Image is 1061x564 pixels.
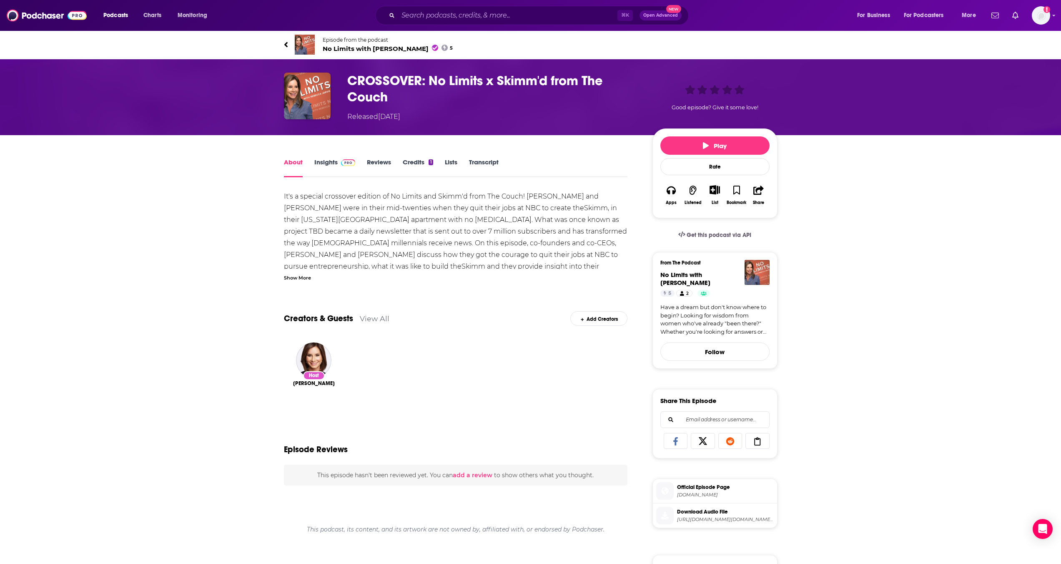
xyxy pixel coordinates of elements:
[1033,519,1053,539] div: Open Intercom Messenger
[172,9,218,22] button: open menu
[450,46,453,50] span: 5
[962,10,976,21] span: More
[672,225,758,245] a: Get this podcast via API
[296,342,331,378] img: Rebecca Jarvis
[660,260,763,266] h3: From The Podcast
[1032,6,1050,25] button: Show profile menu
[453,471,492,480] button: add a review
[284,444,348,455] h3: Episode Reviews
[660,397,716,405] h3: Share This Episode
[745,260,770,285] img: No Limits with Rebecca Jarvis
[706,185,723,194] button: Show More Button
[178,10,207,21] span: Monitoring
[143,10,161,21] span: Charts
[323,37,453,43] span: Episode from the podcast
[988,8,1002,23] a: Show notifications dropdown
[617,10,633,21] span: ⌘ K
[668,290,671,298] span: 5
[682,180,704,210] button: Listened
[712,200,718,205] div: List
[284,73,331,119] img: CROSSOVER: No Limits x Skimm'd from The Couch
[666,5,681,13] span: New
[660,136,770,155] button: Play
[677,508,774,516] span: Download Audio File
[323,45,453,53] span: No Limits with [PERSON_NAME]
[687,232,751,239] span: Get this podcast via API
[704,180,725,210] div: Show More ButtonList
[660,271,710,287] span: No Limits with [PERSON_NAME]
[138,9,166,22] a: Charts
[98,9,139,22] button: open menu
[367,158,391,177] a: Reviews
[660,180,682,210] button: Apps
[956,9,986,22] button: open menu
[904,10,944,21] span: For Podcasters
[898,9,956,22] button: open menu
[666,200,677,205] div: Apps
[295,35,315,55] img: No Limits with Rebecca Jarvis
[284,519,628,540] div: This podcast, its content, and its artwork are not owned by, affiliated with, or endorsed by Podc...
[570,311,627,326] div: Add Creators
[726,180,747,210] button: Bookmark
[691,433,715,449] a: Share on X/Twitter
[1043,6,1050,13] svg: Add a profile image
[685,200,702,205] div: Listened
[677,516,774,523] span: https://pscrb.fm/rss/p/dts.podtrac.com/redirect.mp3/traffic.libsyn.com/secure/b5d58124-4f30-43f8-...
[660,290,675,297] a: 5
[660,342,770,361] button: Follow
[284,191,628,366] div: It's a special crossover edition of No Limits and Skimm'd from The Couch! [PERSON_NAME] and [PERS...
[676,290,692,297] a: 2
[284,35,778,55] a: No Limits with Rebecca JarvisEpisode from the podcastNo Limits with [PERSON_NAME]5
[677,483,774,491] span: Official Episode Page
[857,10,890,21] span: For Business
[660,411,770,428] div: Search followers
[341,159,356,166] img: Podchaser Pro
[664,433,688,449] a: Share on Facebook
[7,8,87,23] img: Podchaser - Follow, Share and Rate Podcasts
[727,200,746,205] div: Bookmark
[103,10,128,21] span: Podcasts
[643,13,678,18] span: Open Advanced
[429,159,433,165] div: 1
[293,380,335,387] a: Rebecca Jarvis
[1032,6,1050,25] img: User Profile
[303,371,325,380] div: Host
[747,180,769,210] button: Share
[718,433,742,449] a: Share on Reddit
[1009,8,1022,23] a: Show notifications dropdown
[360,314,389,323] a: View All
[703,142,727,150] span: Play
[660,158,770,175] div: Rate
[851,9,900,22] button: open menu
[677,492,774,498] span: serve.castfire.com
[753,200,764,205] div: Share
[660,271,710,287] a: No Limits with Rebecca Jarvis
[745,433,770,449] a: Copy Link
[686,290,689,298] span: 2
[672,104,758,111] span: Good episode? Give it some love!
[347,112,400,122] div: Released [DATE]
[1032,6,1050,25] span: Logged in as kbastian
[293,380,335,387] span: [PERSON_NAME]
[317,471,594,479] span: This episode hasn't been reviewed yet. You can to show others what you thought.
[284,313,353,324] a: Creators & Guests
[398,9,617,22] input: Search podcasts, credits, & more...
[284,158,303,177] a: About
[403,158,433,177] a: Credits1
[660,303,770,336] a: Have a dream but don't know where to begin? Looking for wisdom from women who've already "been th...
[383,6,697,25] div: Search podcasts, credits, & more...
[445,158,457,177] a: Lists
[667,412,763,428] input: Email address or username...
[656,482,774,500] a: Official Episode Page[DOMAIN_NAME]
[314,158,356,177] a: InsightsPodchaser Pro
[347,73,639,105] h1: CROSSOVER: No Limits x Skimm'd from The Couch
[469,158,499,177] a: Transcript
[656,507,774,524] a: Download Audio File[URL][DOMAIN_NAME][DOMAIN_NAME][DOMAIN_NAME]
[640,10,682,20] button: Open AdvancedNew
